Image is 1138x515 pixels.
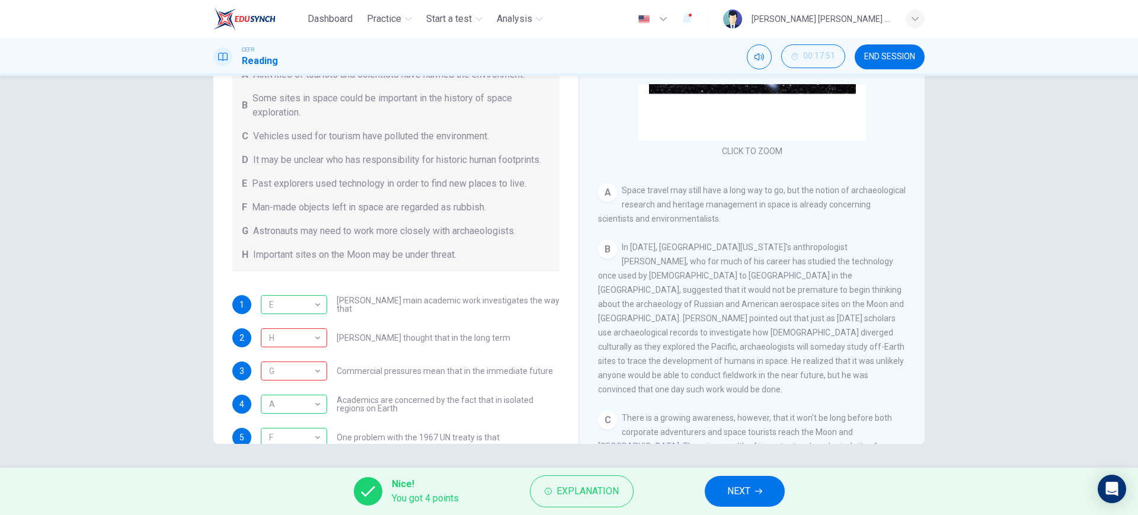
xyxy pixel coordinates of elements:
[362,8,417,30] button: Practice
[213,7,303,31] a: EduSynch logo
[252,91,550,120] span: Some sites in space could be important in the history of space exploration.
[253,153,541,167] span: It may be unclear who has responsibility for historic human footprints.
[337,334,510,342] span: [PERSON_NAME] thought that in the long term
[337,433,500,442] span: One problem with the 1967 UN treaty is that
[261,362,327,380] div: H
[497,12,532,26] span: Analysis
[598,411,617,430] div: C
[253,129,489,143] span: Vehicles used for tourism have polluted the environment.
[781,44,845,69] div: Hide
[781,44,845,68] button: 00:17:51
[337,396,560,412] span: Academics are concerned by the fact that in isolated regions on Earth
[253,248,456,262] span: Important sites on the Moon may be under threat.
[261,395,327,414] div: A
[261,388,323,421] div: A
[261,421,323,455] div: F
[242,177,247,191] span: E
[242,98,248,113] span: B
[213,7,276,31] img: EduSynch logo
[253,224,516,238] span: Astronauts may need to work more closely with archaeologists.
[598,242,904,394] span: In [DATE], [GEOGRAPHIC_DATA][US_STATE]'s anthropologist [PERSON_NAME], who for much of his career...
[242,129,248,143] span: C
[1098,475,1126,503] div: Open Intercom Messenger
[367,12,401,26] span: Practice
[747,44,772,69] div: Mute
[803,52,835,61] span: 00:17:51
[492,8,548,30] button: Analysis
[239,334,244,342] span: 2
[864,52,915,62] span: END SESSION
[239,367,244,375] span: 3
[261,328,327,347] div: B
[252,177,526,191] span: Past explorers used technology in order to find new places to live.
[598,183,617,202] div: A
[242,54,278,68] h1: Reading
[242,153,248,167] span: D
[261,288,323,322] div: E
[530,475,634,507] button: Explanation
[598,240,617,259] div: B
[727,483,750,500] span: NEXT
[752,12,891,26] div: [PERSON_NAME] [PERSON_NAME] BINTI [PERSON_NAME]
[557,483,619,500] span: Explanation
[392,477,459,491] span: Nice!
[239,400,244,408] span: 4
[303,8,357,30] button: Dashboard
[855,44,925,69] button: END SESSION
[239,300,244,309] span: 1
[252,200,486,215] span: Man-made objects left in space are regarded as rubbish.
[242,200,247,215] span: F
[426,12,472,26] span: Start a test
[261,321,323,355] div: H
[308,12,353,26] span: Dashboard
[242,224,248,238] span: G
[421,8,487,30] button: Start a test
[261,428,327,447] div: F
[242,248,248,262] span: H
[242,46,254,54] span: CEFR
[392,491,459,506] span: You got 4 points
[239,433,244,442] span: 5
[337,367,553,375] span: Commercial pressures mean that in the immediate future
[637,15,651,24] img: en
[261,295,327,314] div: E
[261,354,323,388] div: G
[598,185,906,223] span: Space travel may still have a long way to go, but the notion of archaeological research and herit...
[723,9,742,28] img: Profile picture
[705,476,785,507] button: NEXT
[337,296,560,313] span: [PERSON_NAME] main academic work investigates the way that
